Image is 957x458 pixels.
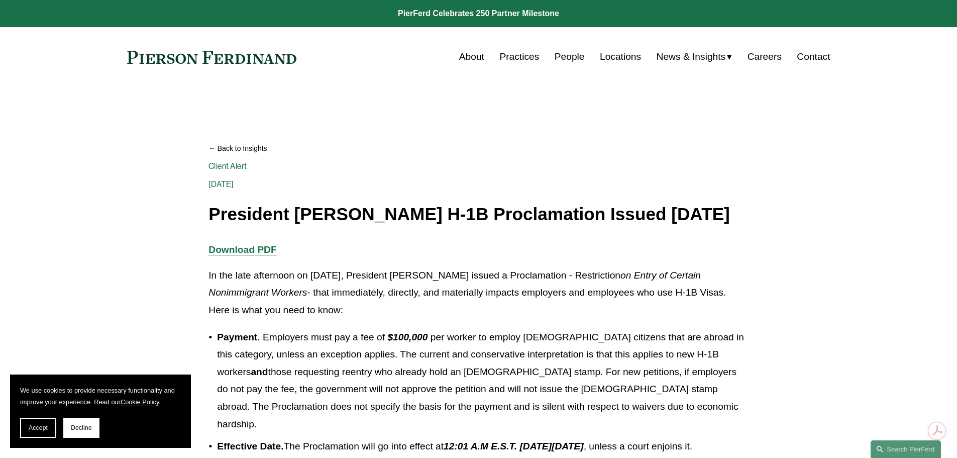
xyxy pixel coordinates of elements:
a: Search this site [871,440,941,458]
button: Decline [63,418,99,438]
a: Cookie Policy [121,398,159,406]
a: Back to Insights [208,140,748,157]
a: About [459,47,484,66]
a: Locations [600,47,641,66]
a: Practices [499,47,539,66]
p: In the late afternoon on [DATE], President [PERSON_NAME] issued a Proclamation - Restriction - th... [208,267,748,319]
h1: President [PERSON_NAME] H-1B Proclamation Issued [DATE] [208,205,748,224]
a: Client Alert [208,161,247,171]
a: Download PDF [208,244,276,255]
section: Cookie banner [10,375,191,448]
a: People [555,47,585,66]
a: folder dropdown [657,47,732,66]
span: Accept [29,424,48,431]
strong: and [251,367,268,377]
p: We use cookies to provide necessary functionality and improve your experience. Read our . [20,385,181,408]
p: The Proclamation will go into effect at , unless a court enjoins it. [217,438,748,455]
strong: Payment [217,332,257,342]
p: . Employers must pay a fee of per worker to employ [DEMOGRAPHIC_DATA] citizens that are abroad in... [217,329,748,433]
strong: Effective Date. [217,441,283,451]
em: 12:01 A.M E.S.T. [DATE][DATE] [444,441,584,451]
span: News & Insights [657,48,726,66]
a: Contact [797,47,830,66]
span: [DATE] [208,179,234,189]
em: $100,000 [387,332,428,342]
span: Decline [71,424,92,431]
button: Accept [20,418,56,438]
a: Careers [748,47,782,66]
